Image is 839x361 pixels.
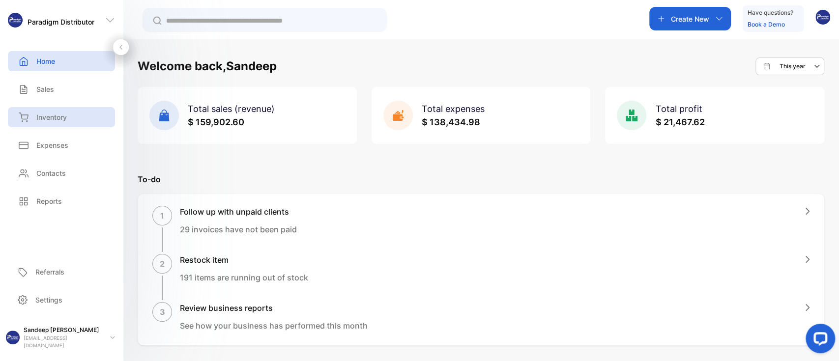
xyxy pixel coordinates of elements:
[138,57,277,75] h1: Welcome back, Sandeep
[748,21,785,28] a: Book a Demo
[6,331,20,344] img: profile
[180,206,297,218] h1: Follow up with unpaid clients
[36,140,68,150] p: Expenses
[188,117,244,127] span: $ 159,902.60
[755,57,824,75] button: This year
[24,326,102,334] p: Sandeep [PERSON_NAME]
[180,320,368,332] p: See how your business has performed this month
[180,223,297,235] p: 29 invoices have not been paid
[35,267,64,277] p: Referrals
[28,17,94,27] p: Paradigm Distributor
[160,210,164,222] p: 1
[798,320,839,361] iframe: LiveChat chat widget
[748,8,793,18] p: Have questions?
[180,302,368,314] h1: Review business reports
[422,117,480,127] span: $ 138,434.98
[649,7,731,30] button: Create New
[180,254,308,266] h1: Restock item
[188,104,275,114] span: Total sales (revenue)
[655,117,704,127] span: $ 21,467.62
[36,112,67,122] p: Inventory
[160,306,165,318] p: 3
[36,168,66,178] p: Contacts
[671,14,709,24] p: Create New
[160,258,165,270] p: 2
[35,295,62,305] p: Settings
[36,56,55,66] p: Home
[24,334,102,349] p: [EMAIL_ADDRESS][DOMAIN_NAME]
[138,173,824,185] p: To-do
[36,196,62,206] p: Reports
[8,13,23,28] img: logo
[780,62,806,71] p: This year
[180,272,308,283] p: 191 items are running out of stock
[36,84,54,94] p: Sales
[815,10,830,25] img: avatar
[422,104,485,114] span: Total expenses
[655,104,702,114] span: Total profit
[815,7,830,30] button: avatar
